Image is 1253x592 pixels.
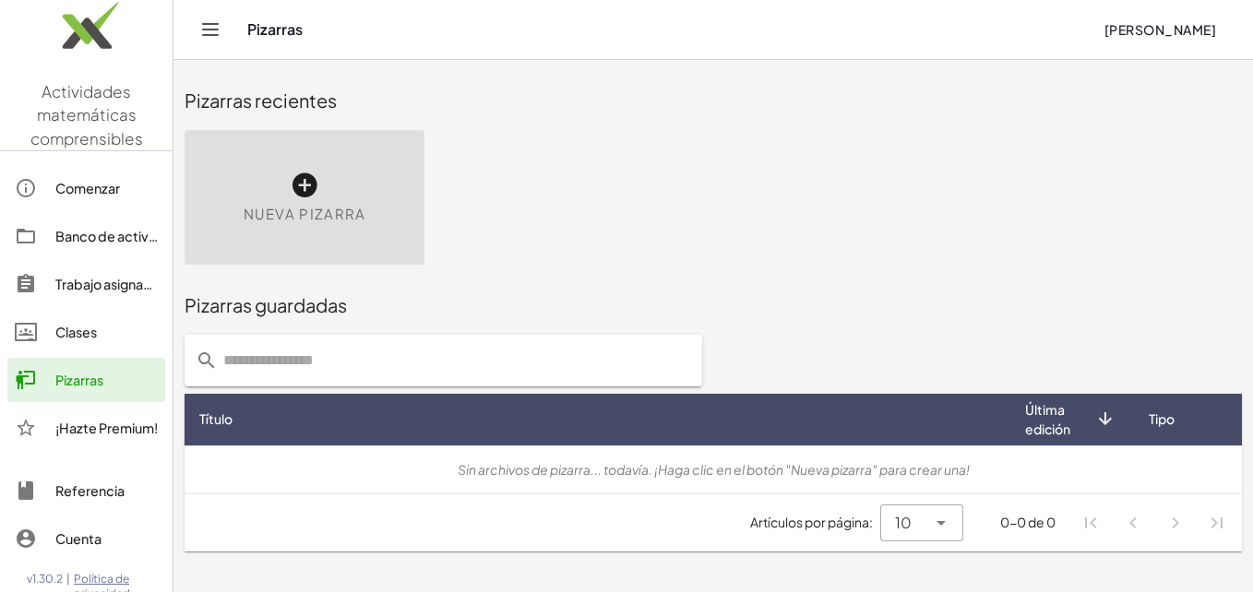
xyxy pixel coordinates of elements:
div: Trabajo asignado [55,273,158,295]
button: [PERSON_NAME] [1089,13,1231,46]
nav: Paginación Navegación [1070,502,1238,544]
font: Pizarras guardadas [185,293,347,316]
span: Tipo [1149,409,1175,429]
div: 0-0 de 0 [1000,513,1056,532]
div: Sin archivos de pizarra... todavía. ¡Haga clic en el botón "Nueva pizarra" para crear una! [199,460,1227,480]
div: Banco de actividades [55,225,158,247]
span: Nueva pizarra [244,204,366,225]
span: Artículos por página: [750,513,880,532]
a: Clases [7,310,165,354]
a: Banco de actividades [7,214,165,258]
a: Trabajo asignado [7,262,165,306]
a: Referencia [7,468,165,513]
div: Referencia [55,480,158,502]
a: Cuenta [7,516,165,561]
span: Última edición [1025,400,1095,439]
span: Actividades matemáticas comprensibles [30,81,143,148]
button: Alternar navegación [196,15,225,44]
font: 10 [895,513,912,532]
div: Comenzar [55,177,158,199]
div: Clases [55,321,158,343]
i: Acción antepuesta [196,349,218,372]
a: Pizarras [7,358,165,402]
font: [PERSON_NAME] [1104,21,1216,38]
a: Comenzar [7,166,165,210]
font: Pizarras recientes [185,89,337,112]
div: Cuenta [55,527,158,550]
span: Título [199,409,233,429]
div: ¡Hazte Premium! [55,417,158,439]
div: Pizarras [55,369,158,391]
